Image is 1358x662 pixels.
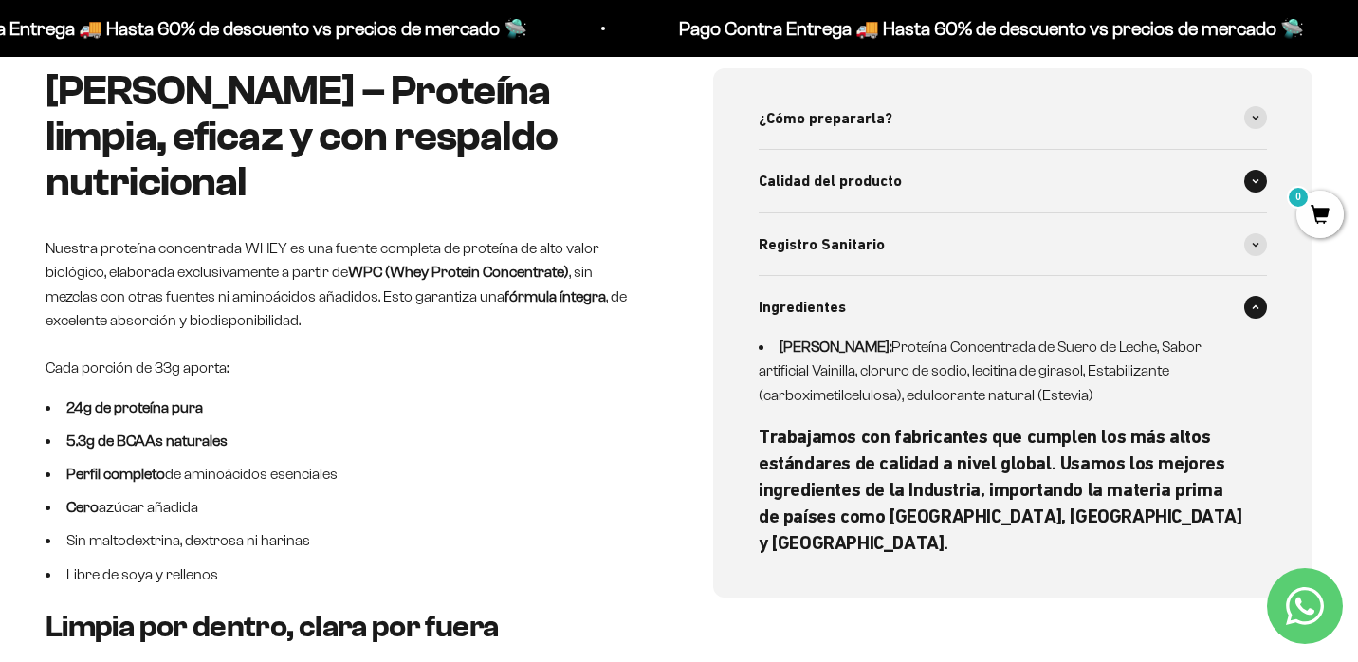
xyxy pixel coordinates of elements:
[46,610,498,643] strong: Limpia por dentro, clara por fuera
[46,462,645,487] li: de aminoácidos esenciales
[46,356,645,380] p: Cada porción de 33g aporta:
[348,264,569,280] strong: WPC (Whey Protein Concentrate)
[46,562,645,587] li: Libre de soya y rellenos
[759,295,846,320] span: Ingredientes
[759,150,1267,212] summary: Calidad del producto
[66,399,203,415] strong: 24g de proteína pura
[759,169,902,193] span: Calidad del producto
[759,232,885,257] span: Registro Sanitario
[46,528,645,553] li: Sin maltodextrina, dextrosa ni harinas
[1287,186,1310,209] mark: 0
[46,495,645,520] li: azúcar añadida
[759,106,892,131] span: ¿Cómo prepararla?
[612,13,1237,44] p: Pago Contra Entrega 🚚 Hasta 60% de descuento vs precios de mercado 🛸
[759,335,1244,408] li: Proteína Concentrada de Suero de Leche, Sabor artificial Vainilla, cloruro de sodio, lecitina de ...
[780,339,891,355] strong: [PERSON_NAME]:
[66,432,228,449] strong: 5.3g de BCAAs naturales
[759,276,1267,339] summary: Ingredientes
[46,236,645,333] p: Nuestra proteína concentrada WHEY es una fuente completa de proteína de alto valor biológico, ela...
[46,68,645,206] h2: [PERSON_NAME] – Proteína limpia, eficaz y con respaldo nutricional
[1296,206,1344,227] a: 0
[759,213,1267,276] summary: Registro Sanitario
[66,466,165,482] strong: Perfil completo
[759,423,1244,556] h6: Trabajamos con fabricantes que cumplen los más altos estándares de calidad a nivel global. Usamos...
[505,288,606,304] strong: fórmula íntegra
[66,499,99,515] strong: Cero
[759,87,1267,150] summary: ¿Cómo prepararla?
